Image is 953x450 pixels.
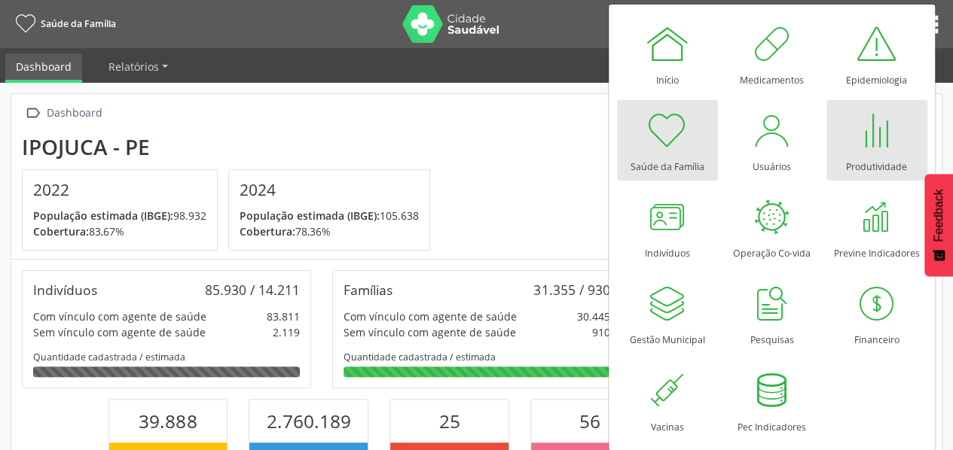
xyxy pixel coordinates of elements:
span: 25 [438,409,460,433]
a: Dashboard [5,53,82,83]
div: 910 [591,324,609,340]
a: Usuários [722,100,823,181]
div: Famílias [344,281,393,298]
div: 83.811 [267,309,300,324]
h4: 2022 [33,181,206,199]
div: 30.445 [576,309,609,324]
div: Quantidade cadastrada / estimada [344,351,610,363]
div: Indivíduos [33,281,97,298]
span: 39.888 [139,409,197,433]
a: Pec Indicadores [722,360,823,441]
a: Epidemiologia [826,14,927,94]
div: Dashboard [44,102,105,124]
button: Feedback - Mostrar pesquisa [924,174,953,276]
div: Ipojuca - PE [22,135,441,160]
a: Gestão Municipal [617,273,718,354]
h4: 2024 [240,181,419,199]
a: Vacinas [617,360,718,441]
div: 85.930 / 14.211 [205,281,300,298]
div: Sem vínculo com agente de saúde [344,324,516,340]
a: Previne Indicadores [826,187,927,267]
a: Início [617,14,718,94]
span: Cobertura: [33,224,89,239]
span: 2.760.189 [267,409,351,433]
div: 31.355 / 930 [533,281,609,298]
i:  [22,102,44,124]
span: Cobertura: [240,224,295,239]
span: População estimada (IBGE): [33,208,173,223]
a: Saúde da Família [617,100,718,181]
a: Indivíduos [617,187,718,267]
div: Com vínculo com agente de saúde [344,309,517,324]
div: Sem vínculo com agente de saúde [33,324,206,340]
p: 78,36% [240,223,419,239]
div: Quantidade cadastrada / estimada [33,351,300,363]
p: 105.638 [240,208,419,223]
p: 98.932 [33,208,206,223]
a: Saúde da Família [11,11,116,36]
a: Medicamentos [722,14,823,94]
div: Com vínculo com agente de saúde [33,309,206,324]
a:  Dashboard [22,102,105,124]
span: População estimada (IBGE): [240,208,380,223]
div: 2.119 [273,324,300,340]
a: Pesquisas [722,273,823,354]
a: Financeiro [826,273,927,354]
a: Operação Co-vida [722,187,823,267]
span: Saúde da Família [41,17,116,30]
span: Relatórios [108,59,159,74]
p: 83,67% [33,223,206,239]
span: Feedback [932,189,945,242]
a: Relatórios [98,53,179,80]
span: 56 [579,409,600,433]
a: Produtividade [826,100,927,181]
